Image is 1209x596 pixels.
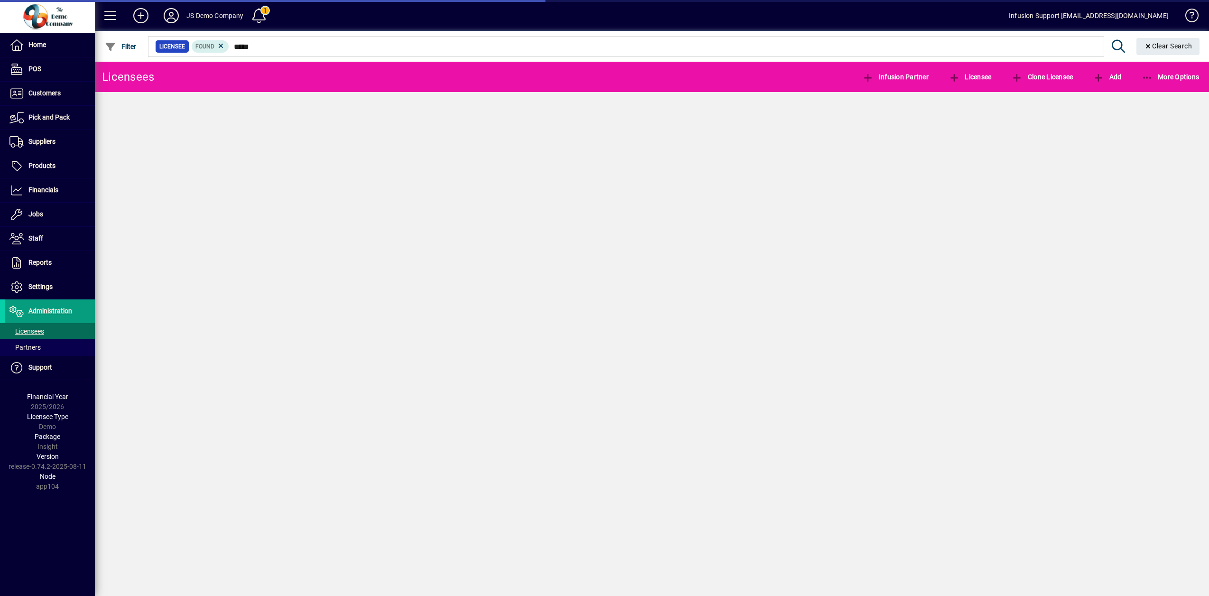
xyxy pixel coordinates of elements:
[5,356,95,380] a: Support
[5,57,95,81] a: POS
[1142,73,1200,81] span: More Options
[186,8,244,23] div: JS Demo Company
[5,339,95,355] a: Partners
[1093,73,1121,81] span: Add
[37,453,59,460] span: Version
[192,40,229,53] mat-chip: Found Status: Found
[5,275,95,299] a: Settings
[102,69,154,84] div: Licensees
[27,393,68,400] span: Financial Year
[9,327,44,335] span: Licensees
[28,186,58,194] span: Financials
[28,41,46,48] span: Home
[28,363,52,371] span: Support
[5,106,95,130] a: Pick and Pack
[1009,68,1075,85] button: Clone Licensee
[5,154,95,178] a: Products
[28,89,61,97] span: Customers
[28,65,41,73] span: POS
[5,323,95,339] a: Licensees
[5,33,95,57] a: Home
[5,82,95,105] a: Customers
[28,259,52,266] span: Reports
[5,178,95,202] a: Financials
[28,210,43,218] span: Jobs
[102,38,139,55] button: Filter
[5,130,95,154] a: Suppliers
[28,307,72,315] span: Administration
[156,7,186,24] button: Profile
[28,113,70,121] span: Pick and Pack
[1139,68,1202,85] button: More Options
[28,234,43,242] span: Staff
[860,68,931,85] button: Infusion Partner
[195,43,214,50] span: Found
[1136,38,1200,55] button: Clear
[5,227,95,251] a: Staff
[5,203,95,226] a: Jobs
[28,138,55,145] span: Suppliers
[1090,68,1124,85] button: Add
[1178,2,1197,33] a: Knowledge Base
[1009,8,1169,23] div: Infusion Support [EMAIL_ADDRESS][DOMAIN_NAME]
[862,73,929,81] span: Infusion Partner
[105,43,137,50] span: Filter
[946,68,994,85] button: Licensee
[9,344,41,351] span: Partners
[1011,73,1073,81] span: Clone Licensee
[28,283,53,290] span: Settings
[27,413,68,420] span: Licensee Type
[40,473,55,480] span: Node
[1144,42,1192,50] span: Clear Search
[126,7,156,24] button: Add
[5,251,95,275] a: Reports
[159,42,185,51] span: Licensee
[949,73,992,81] span: Licensee
[28,162,55,169] span: Products
[35,433,60,440] span: Package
